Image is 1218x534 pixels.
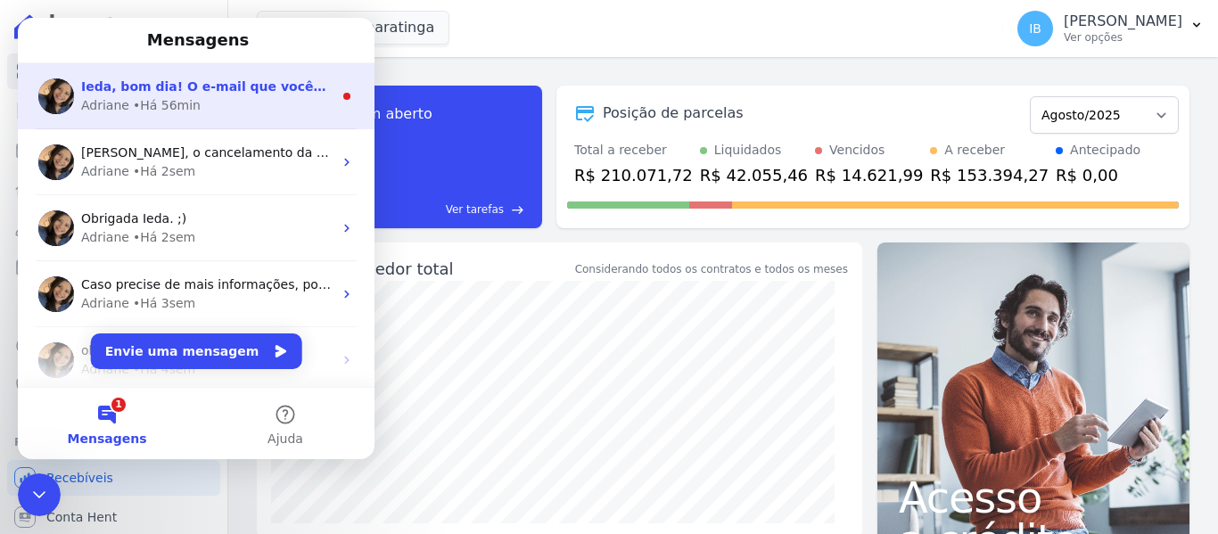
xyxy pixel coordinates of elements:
a: Visão Geral [7,53,220,89]
button: Envie uma mensagem [73,316,284,351]
div: Adriane [63,78,111,97]
img: Profile image for Adriane [21,127,56,162]
button: Ajuda [178,370,357,441]
a: Minha Carteira [7,250,220,285]
div: R$ 42.055,46 [700,163,808,187]
div: R$ 153.394,27 [930,163,1049,187]
img: Profile image for Adriane [21,61,56,96]
a: Clientes [7,210,220,246]
div: Antecipado [1070,141,1140,160]
div: Total a receber [574,141,693,160]
a: Parcelas [7,132,220,168]
div: • Há 3sem [115,276,177,295]
span: Caso precise de mais informações, por favor me avise. ; ) [63,259,424,274]
div: Considerando todos os contratos e todos os meses [575,261,848,277]
span: Obrigada Ieda. ;) [63,193,169,208]
span: Ajuda [250,415,285,427]
button: Mar De Japaratinga [257,11,449,45]
span: Recebíveis [46,469,113,487]
div: Liquidados [714,141,782,160]
div: • Há 2sem [115,210,177,229]
a: Crédito [7,328,220,364]
span: ok [63,325,78,340]
a: Transferências [7,289,220,325]
p: Ver opções [1064,30,1182,45]
div: Plataformas [14,431,213,453]
div: Posição de parcelas [603,103,744,124]
div: • Há 56min [115,78,183,97]
iframe: Intercom live chat [18,473,61,516]
span: Ver tarefas [446,201,504,218]
a: Negativação [7,367,220,403]
div: Vencidos [829,141,885,160]
span: Mensagens [50,415,129,427]
p: [PERSON_NAME] [1064,12,1182,30]
div: Adriane [63,342,111,361]
div: Adriane [63,276,111,295]
div: Adriane [63,144,111,163]
div: • Há 2sem [115,144,177,163]
div: Adriane [63,210,111,229]
iframe: Intercom live chat [18,18,374,459]
div: R$ 0,00 [1056,163,1140,187]
div: R$ 14.621,99 [815,163,923,187]
button: IB [PERSON_NAME] Ver opções [1003,4,1218,53]
a: Recebíveis [7,460,220,496]
div: R$ 210.071,72 [574,163,693,187]
div: Saldo devedor total [296,257,572,281]
span: Acesso [899,476,1168,519]
img: Profile image for Adriane [21,259,56,294]
img: Profile image for Adriane [21,193,56,228]
img: Profile image for Adriane [21,325,56,360]
span: Conta Hent [46,508,117,526]
div: • Há 4sem [115,342,177,361]
a: Ver tarefas east [364,201,524,218]
a: Contratos [7,93,220,128]
span: IB [1029,22,1041,35]
a: Lotes [7,171,220,207]
span: east [511,203,524,217]
div: A receber [944,141,1005,160]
